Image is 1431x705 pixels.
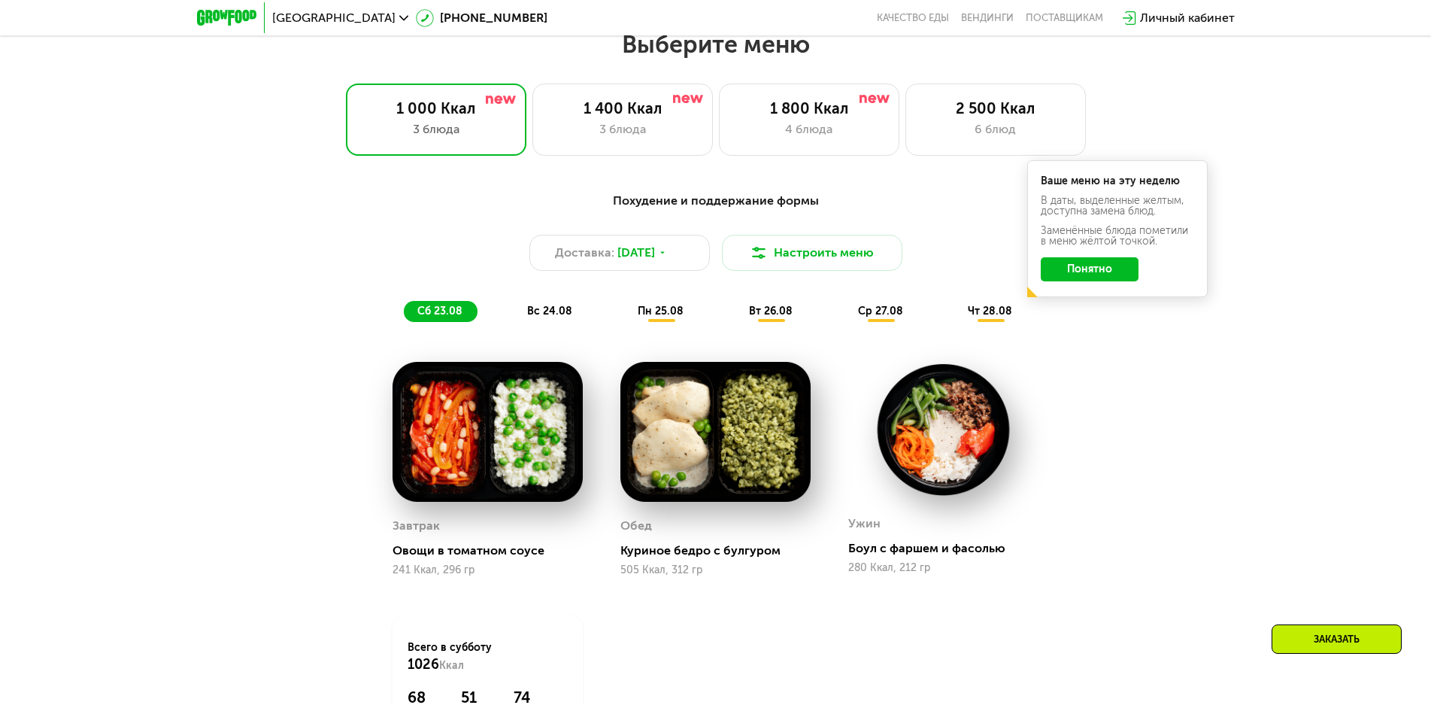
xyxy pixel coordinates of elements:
[1041,196,1194,217] div: В даты, выделенные желтым, доступна замена блюд.
[961,12,1014,24] a: Вендинги
[620,543,823,558] div: Куриное бедро с булгуром
[1272,624,1402,654] div: Заказать
[735,99,884,117] div: 1 800 Ккал
[620,515,652,537] div: Обед
[272,12,396,24] span: [GEOGRAPHIC_DATA]
[722,235,902,271] button: Настроить меню
[1041,226,1194,247] div: Заменённые блюда пометили в меню жёлтой точкой.
[877,12,949,24] a: Качество еды
[548,120,697,138] div: 3 блюда
[638,305,684,318] span: пн 25.08
[362,120,511,138] div: 3 блюда
[362,99,511,117] div: 1 000 Ккал
[548,99,697,117] div: 1 400 Ккал
[48,29,1383,59] h2: Выберите меню
[620,564,811,576] div: 505 Ккал, 312 гр
[968,305,1012,318] span: чт 28.08
[393,515,440,537] div: Завтрак
[848,541,1051,556] div: Боул с фаршем и фасолью
[921,120,1070,138] div: 6 блюд
[848,562,1038,574] div: 280 Ккал, 212 гр
[271,192,1161,211] div: Похудение и поддержание формы
[1140,9,1235,27] div: Личный кабинет
[735,120,884,138] div: 4 блюда
[417,305,462,318] span: сб 23.08
[617,244,655,262] span: [DATE]
[416,9,547,27] a: [PHONE_NUMBER]
[408,656,439,673] span: 1026
[858,305,903,318] span: ср 27.08
[749,305,793,318] span: вт 26.08
[848,512,881,535] div: Ужин
[555,244,614,262] span: Доставка:
[408,640,568,673] div: Всего в субботу
[1041,257,1138,281] button: Понятно
[1026,12,1103,24] div: поставщикам
[921,99,1070,117] div: 2 500 Ккал
[527,305,572,318] span: вс 24.08
[393,564,583,576] div: 241 Ккал, 296 гр
[1041,176,1194,187] div: Ваше меню на эту неделю
[393,543,595,558] div: Овощи в томатном соусе
[439,659,464,672] span: Ккал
